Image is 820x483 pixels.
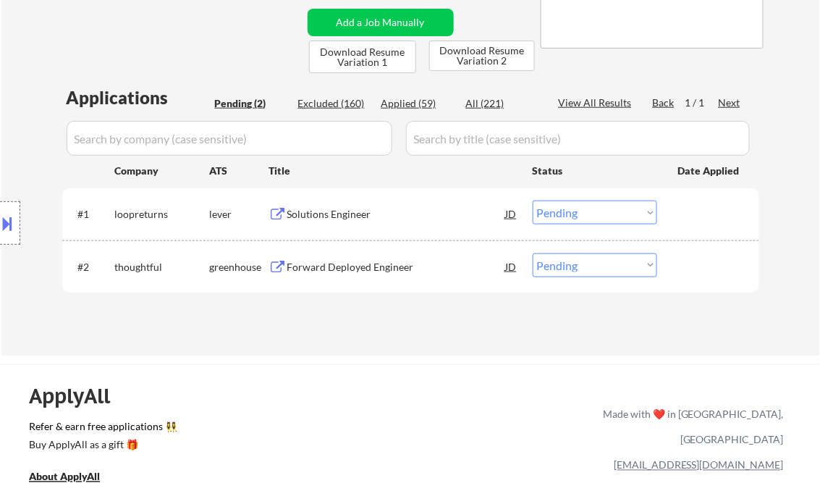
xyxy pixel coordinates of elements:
div: Forward Deployed Engineer [287,260,506,274]
button: Add a Job Manually [308,9,454,36]
div: Status [533,157,657,183]
a: [EMAIL_ADDRESS][DOMAIN_NAME] [614,459,784,471]
div: 1 / 1 [685,96,719,110]
div: ApplyAll [29,385,127,409]
div: Back [653,96,676,110]
u: About ApplyAll [29,471,100,483]
div: Made with ❤️ in [GEOGRAPHIC_DATA], [GEOGRAPHIC_DATA] [597,402,784,453]
div: Date Applied [678,164,742,178]
div: Next [719,96,742,110]
div: All (221) [466,96,538,111]
div: Buy ApplyAll as a gift 🎁 [29,440,174,450]
div: Excluded (160) [298,96,371,111]
div: JD [504,253,519,280]
a: Buy ApplyAll as a gift 🎁 [29,437,174,455]
button: Download Resume Variation 2 [429,41,535,71]
div: Solutions Engineer [287,207,506,222]
div: View All Results [559,96,636,110]
input: Search by title (case sensitive) [406,121,750,156]
button: Download Resume Variation 1 [309,41,416,73]
div: JD [504,201,519,227]
div: Title [269,164,519,178]
a: Refer & earn free applications 👯‍♀️ [29,422,300,437]
div: Applied (59) [381,96,454,111]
